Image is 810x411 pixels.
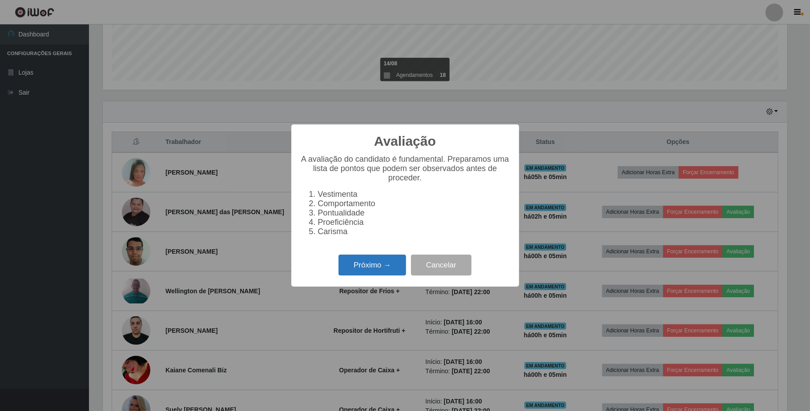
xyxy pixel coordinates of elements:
[300,155,510,183] p: A avaliação do candidato é fundamental. Preparamos uma lista de pontos que podem ser observados a...
[318,199,510,208] li: Comportamento
[318,218,510,227] li: Proeficiência
[374,133,436,149] h2: Avaliação
[318,208,510,218] li: Pontualidade
[318,227,510,236] li: Carisma
[318,190,510,199] li: Vestimenta
[411,255,471,275] button: Cancelar
[339,255,406,275] button: Próximo →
